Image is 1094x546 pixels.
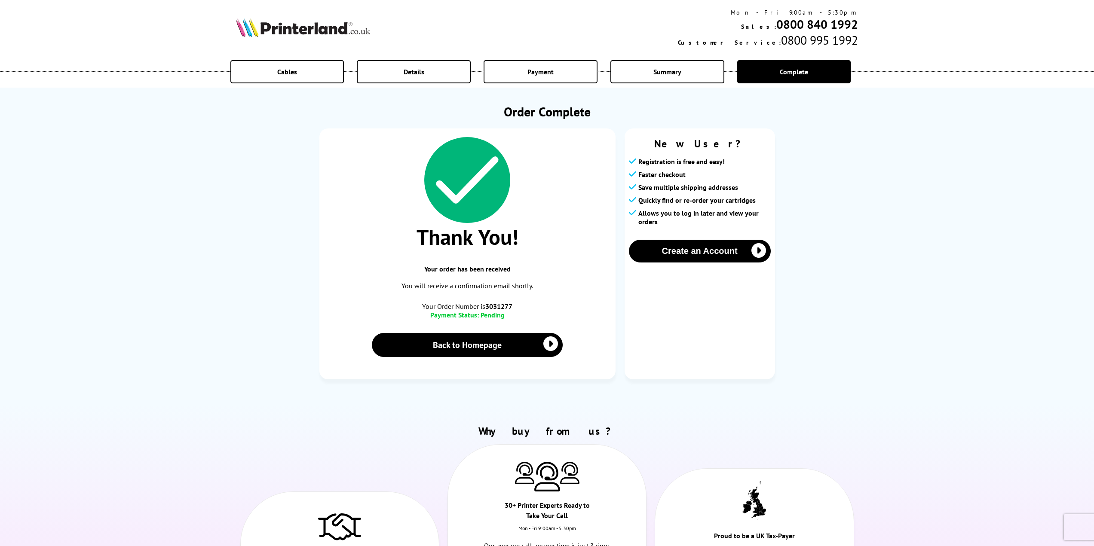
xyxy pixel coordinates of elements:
[277,67,297,76] span: Cables
[742,481,766,520] img: UK tax payer
[430,311,479,319] span: Payment Status:
[638,183,738,192] span: Save multiple shipping addresses
[328,280,607,292] p: You will receive a confirmation email shortly.
[372,333,563,357] a: Back to Homepage
[678,39,781,46] span: Customer Service:
[638,209,771,226] span: Allows you to log in later and view your orders
[534,462,560,491] img: Printer Experts
[328,265,607,273] span: Your order has been received
[319,103,775,120] h1: Order Complete
[653,67,681,76] span: Summary
[404,67,424,76] span: Details
[328,302,607,311] span: Your Order Number is
[481,311,505,319] span: Pending
[781,32,858,48] span: 0800 995 1992
[629,240,771,262] button: Create an Account
[705,531,804,545] div: Proud to be a UK Tax-Payer
[236,424,858,438] h2: Why buy from us?
[629,137,771,150] span: New User?
[485,302,512,311] b: 3031277
[497,500,597,525] div: 30+ Printer Experts Ready to Take Your Call
[678,9,858,16] div: Mon - Fri 9:00am - 5:30pm
[527,67,554,76] span: Payment
[638,170,686,179] span: Faster checkout
[560,462,579,484] img: Printer Experts
[236,18,370,37] img: Printerland Logo
[448,525,646,540] div: Mon - Fri 9:00am - 5.30pm
[638,157,725,166] span: Registration is free and easy!
[328,223,607,251] span: Thank You!
[638,196,756,204] span: Quickly find or re-order your cartridges
[515,462,534,484] img: Printer Experts
[776,16,858,32] a: 0800 840 1992
[741,23,776,31] span: Sales:
[318,509,361,543] img: Trusted Service
[780,67,808,76] span: Complete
